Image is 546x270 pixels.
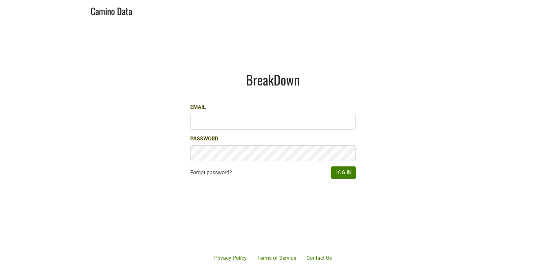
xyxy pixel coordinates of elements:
[190,103,206,111] label: Email
[209,252,252,265] a: Privacy Policy
[91,3,132,18] a: Camino Data
[190,169,232,177] a: Forgot password?
[331,166,356,179] button: Log In
[190,135,218,143] label: Password
[301,252,337,265] a: Contact Us
[252,252,301,265] a: Terms of Service
[190,72,356,87] h1: BreakDown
